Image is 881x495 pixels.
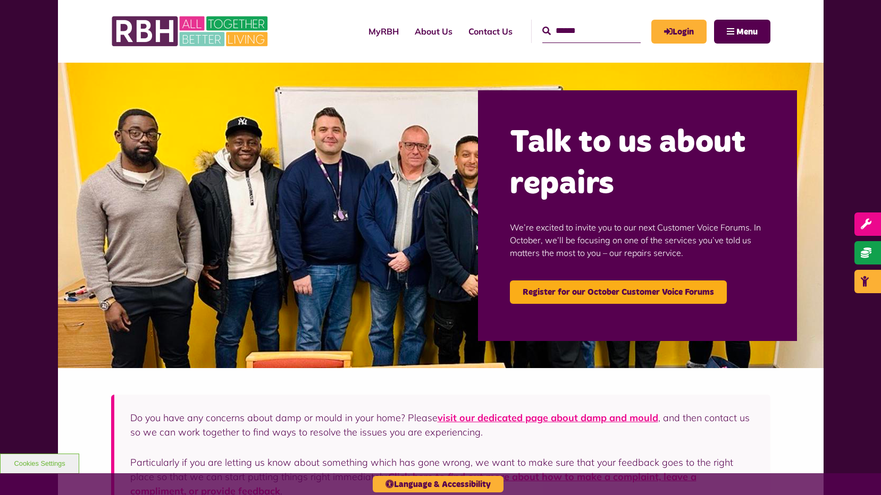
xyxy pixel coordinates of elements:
[360,17,407,46] a: MyRBH
[510,205,765,275] p: We’re excited to invite you to our next Customer Voice Forums. In October, we’ll be focusing on o...
[111,11,271,52] img: RBH
[407,17,460,46] a: About Us
[510,122,765,205] h2: Talk to us about repairs
[833,447,881,495] iframe: Netcall Web Assistant for live chat
[130,411,754,439] p: Do you have any concerns about damp or mould in your home? Please , and then contact us so we can...
[714,20,770,44] button: Navigation
[651,20,707,44] a: MyRBH
[438,412,658,424] a: visit our dedicated page about damp and mould
[58,63,824,368] img: Group photo of customers and colleagues at the Lighthouse Project
[373,476,504,492] button: Language & Accessibility
[510,280,727,304] a: Register for our October Customer Voice Forums
[736,28,758,36] span: Menu
[460,17,521,46] a: Contact Us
